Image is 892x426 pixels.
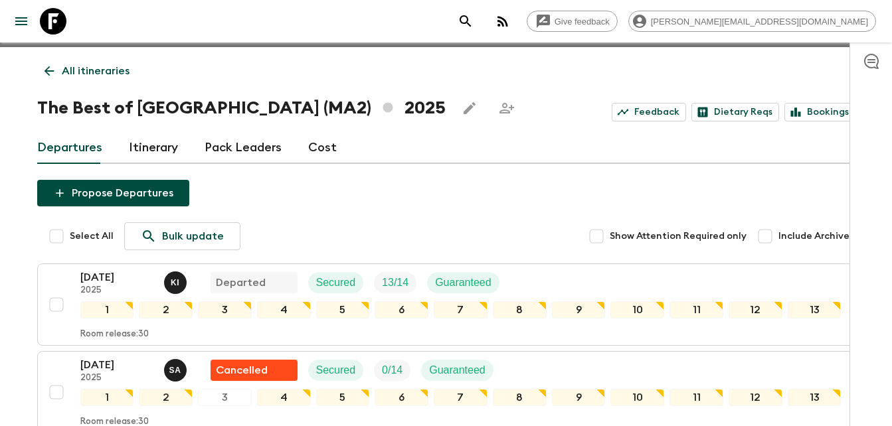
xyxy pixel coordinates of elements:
[80,373,153,384] p: 2025
[37,132,102,164] a: Departures
[316,275,356,291] p: Secured
[80,285,153,296] p: 2025
[669,389,723,406] div: 11
[205,132,282,164] a: Pack Leaders
[124,222,240,250] a: Bulk update
[493,389,547,406] div: 8
[308,272,364,293] div: Secured
[257,389,311,406] div: 4
[316,301,370,319] div: 5
[164,359,189,382] button: SA
[211,360,298,381] div: Flash Pack cancellation
[70,230,114,243] span: Select All
[610,230,747,243] span: Show Attention Required only
[610,389,664,406] div: 10
[198,389,252,406] div: 3
[784,103,855,121] a: Bookings
[80,301,134,319] div: 1
[375,389,428,406] div: 6
[8,8,35,35] button: menu
[216,362,268,378] p: Cancelled
[164,275,189,286] span: Khaled Ingrioui
[778,230,855,243] span: Include Archived
[434,389,488,406] div: 7
[308,360,364,381] div: Secured
[257,301,311,319] div: 4
[493,95,520,121] span: Share this itinerary
[644,17,875,27] span: [PERSON_NAME][EMAIL_ADDRESS][DOMAIN_NAME]
[612,103,686,121] a: Feedback
[610,301,664,319] div: 10
[374,360,410,381] div: Trip Fill
[382,275,408,291] p: 13 / 14
[37,263,855,346] button: [DATE]2025Khaled IngriouiDepartedSecuredTrip FillGuaranteed12345678910111213Room release:30
[691,103,779,121] a: Dietary Reqs
[80,357,153,373] p: [DATE]
[139,301,193,319] div: 2
[129,132,178,164] a: Itinerary
[169,365,181,376] p: S A
[37,58,137,84] a: All itineraries
[316,389,370,406] div: 5
[628,11,876,32] div: [PERSON_NAME][EMAIL_ADDRESS][DOMAIN_NAME]
[37,95,446,121] h1: The Best of [GEOGRAPHIC_DATA] (MA2) 2025
[308,132,337,164] a: Cost
[80,389,134,406] div: 1
[80,269,153,285] p: [DATE]
[80,329,149,340] p: Room release: 30
[37,180,189,206] button: Propose Departures
[139,389,193,406] div: 2
[788,301,842,319] div: 13
[729,301,782,319] div: 12
[669,301,723,319] div: 11
[729,389,782,406] div: 12
[456,95,483,121] button: Edit this itinerary
[434,301,488,319] div: 7
[374,272,416,293] div: Trip Fill
[788,389,842,406] div: 13
[435,275,491,291] p: Guaranteed
[429,362,486,378] p: Guaranteed
[552,389,606,406] div: 9
[164,363,189,374] span: Samir Achahri
[216,275,266,291] p: Departed
[316,362,356,378] p: Secured
[162,228,224,244] p: Bulk update
[382,362,402,378] p: 0 / 14
[547,17,617,27] span: Give feedback
[198,301,252,319] div: 3
[527,11,618,32] a: Give feedback
[375,301,428,319] div: 6
[493,301,547,319] div: 8
[552,301,606,319] div: 9
[452,8,479,35] button: search adventures
[62,63,130,79] p: All itineraries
